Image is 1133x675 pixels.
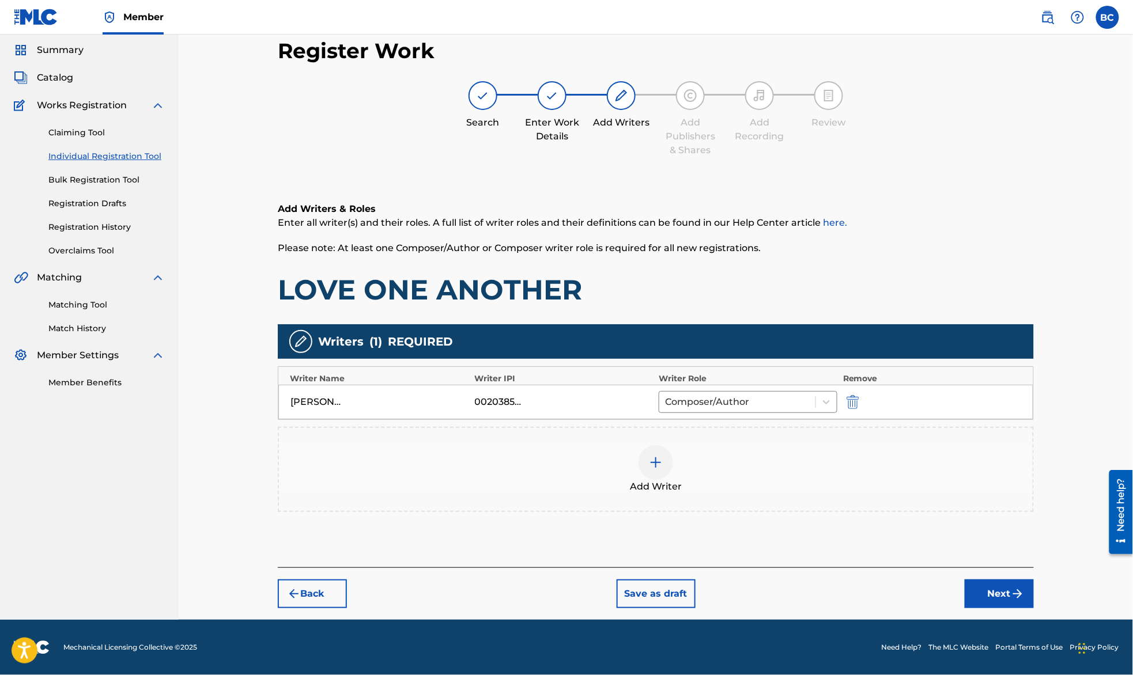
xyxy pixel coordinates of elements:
[545,89,559,103] img: step indicator icon for Enter Work Details
[1101,465,1133,558] iframe: Resource Center
[278,217,847,228] span: Enter all writer(s) and their roles. A full list of writer roles and their definitions can be fou...
[103,10,116,24] img: Top Rightsholder
[278,242,761,253] span: Please note: At least one Composer/Author or Composer writer role is required for all new registr...
[1011,587,1025,601] img: f7272a7cc735f4ea7f67.svg
[48,127,165,139] a: Claiming Tool
[659,373,837,385] div: Writer Role
[63,642,197,653] span: Mechanical Licensing Collective © 2025
[800,116,858,130] div: Review
[14,9,58,25] img: MLC Logo
[847,395,859,409] img: 12a2ab48e56ec057fbd8.svg
[37,43,84,57] span: Summary
[48,174,165,186] a: Bulk Registration Tool
[48,299,165,311] a: Matching Tool
[1066,6,1089,29] div: Help
[14,271,28,285] img: Matching
[48,221,165,233] a: Registration History
[48,150,165,162] a: Individual Registration Tool
[278,272,1034,307] h1: LOVE ONE ANOTHER
[454,116,512,130] div: Search
[614,89,628,103] img: step indicator icon for Add Writers
[290,373,469,385] div: Writer Name
[278,202,1034,216] h6: Add Writers & Roles
[151,271,165,285] img: expand
[1036,6,1059,29] a: Public Search
[37,348,119,362] span: Member Settings
[965,579,1034,608] button: Next
[996,642,1063,653] a: Portal Terms of Use
[823,217,847,228] a: here.
[48,198,165,210] a: Registration Drafts
[37,271,82,285] span: Matching
[14,348,28,362] img: Member Settings
[474,373,653,385] div: Writer IPI
[1096,6,1119,29] div: User Menu
[48,377,165,389] a: Member Benefits
[14,98,29,112] img: Works Registration
[48,245,165,257] a: Overclaims Tool
[388,333,453,350] span: REQUIRED
[592,116,650,130] div: Add Writers
[278,38,435,64] h2: Register Work
[294,335,308,348] img: writers
[1070,642,1119,653] a: Privacy Policy
[14,71,73,85] a: CatalogCatalog
[882,642,922,653] a: Need Help?
[683,89,697,103] img: step indicator icon for Add Publishers & Shares
[822,89,836,103] img: step indicator icon for Review
[14,43,28,57] img: Summary
[929,642,989,653] a: The MLC Website
[287,587,301,601] img: 7ee5dd4eb1f8a8e3ef2f.svg
[1041,10,1055,24] img: search
[649,456,663,469] img: add
[617,579,696,608] button: Save as draft
[753,89,766,103] img: step indicator icon for Add Recording
[151,98,165,112] img: expand
[14,71,28,85] img: Catalog
[48,323,165,335] a: Match History
[523,116,581,143] div: Enter Work Details
[278,579,347,608] button: Back
[476,89,490,103] img: step indicator icon for Search
[662,116,719,157] div: Add Publishers & Shares
[731,116,788,143] div: Add Recording
[843,373,1022,385] div: Remove
[151,348,165,362] img: expand
[14,43,84,57] a: SummarySummary
[37,98,127,112] span: Works Registration
[37,71,73,85] span: Catalog
[369,333,382,350] span: ( 1 )
[123,10,164,24] span: Member
[318,333,364,350] span: Writers
[1075,620,1133,675] iframe: Chat Widget
[14,640,50,654] img: logo
[1071,10,1085,24] img: help
[1079,631,1086,666] div: Drag
[630,480,682,494] span: Add Writer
